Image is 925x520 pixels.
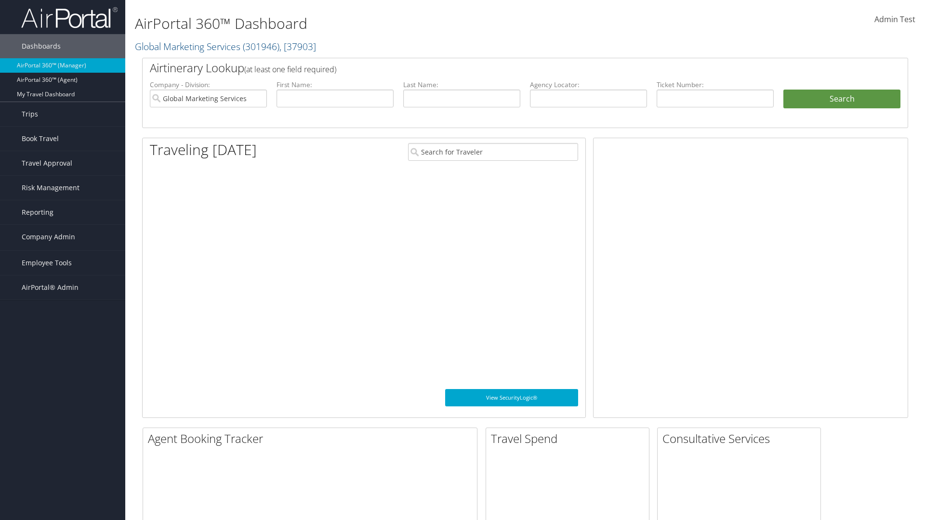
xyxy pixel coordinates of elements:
[135,13,655,34] h1: AirPortal 360™ Dashboard
[279,40,316,53] span: , [ 37903 ]
[530,80,647,90] label: Agency Locator:
[135,40,316,53] a: Global Marketing Services
[22,251,72,275] span: Employee Tools
[408,143,578,161] input: Search for Traveler
[22,34,61,58] span: Dashboards
[148,430,477,447] h2: Agent Booking Tracker
[277,80,394,90] label: First Name:
[491,430,649,447] h2: Travel Spend
[445,389,578,406] a: View SecurityLogic®
[22,225,75,249] span: Company Admin
[150,60,837,76] h2: Airtinerary Lookup
[22,275,79,299] span: AirPortal® Admin
[22,151,72,175] span: Travel Approval
[243,40,279,53] span: ( 301946 )
[22,102,38,126] span: Trips
[244,64,336,75] span: (at least one field required)
[874,5,915,35] a: Admin Test
[783,90,900,109] button: Search
[150,140,257,160] h1: Traveling [DATE]
[22,176,79,200] span: Risk Management
[22,200,53,224] span: Reporting
[657,80,774,90] label: Ticket Number:
[150,80,267,90] label: Company - Division:
[21,6,118,29] img: airportal-logo.png
[22,127,59,151] span: Book Travel
[662,430,820,447] h2: Consultative Services
[874,14,915,25] span: Admin Test
[403,80,520,90] label: Last Name:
